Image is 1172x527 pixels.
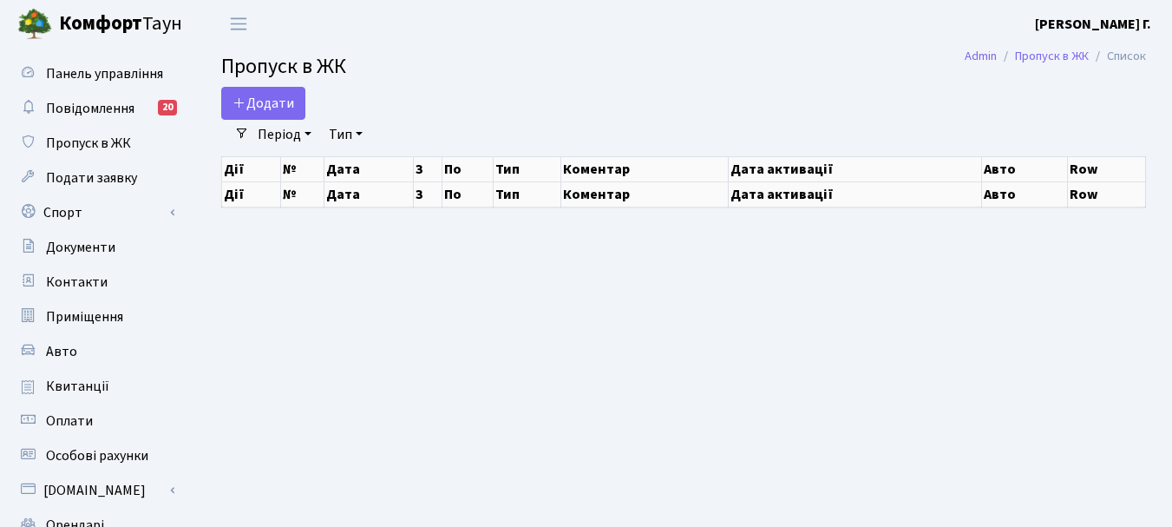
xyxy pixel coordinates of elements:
[281,156,324,181] th: №
[9,438,182,473] a: Особові рахунки
[46,64,163,83] span: Панель управління
[561,181,729,207] th: Коментар
[9,473,182,508] a: [DOMAIN_NAME]
[46,168,137,188] span: Подати заявку
[1089,47,1146,66] li: Список
[1068,156,1146,181] th: Row
[322,120,370,149] a: Тип
[9,404,182,438] a: Оплати
[324,156,414,181] th: Дата
[414,156,442,181] th: З
[9,300,182,334] a: Приміщення
[965,47,997,65] a: Admin
[59,10,182,39] span: Таун
[46,342,77,361] span: Авто
[9,161,182,195] a: Подати заявку
[9,56,182,91] a: Панель управління
[982,156,1068,181] th: Авто
[1015,47,1089,65] a: Пропуск в ЖК
[222,181,281,207] th: Дії
[9,230,182,265] a: Документи
[232,94,294,113] span: Додати
[729,156,982,181] th: Дата активації
[217,10,260,38] button: Переключити навігацію
[442,181,494,207] th: По
[729,181,982,207] th: Дата активації
[251,120,318,149] a: Період
[939,38,1172,75] nav: breadcrumb
[46,134,131,153] span: Пропуск в ЖК
[9,126,182,161] a: Пропуск в ЖК
[46,273,108,292] span: Контакти
[494,181,561,207] th: Тип
[1035,15,1151,34] b: [PERSON_NAME] Г.
[9,195,182,230] a: Спорт
[9,265,182,300] a: Контакти
[17,7,52,42] img: logo.png
[1068,181,1146,207] th: Row
[9,91,182,126] a: Повідомлення20
[414,181,442,207] th: З
[324,181,414,207] th: Дата
[982,181,1068,207] th: Авто
[46,446,148,465] span: Особові рахунки
[46,307,123,326] span: Приміщення
[46,99,134,118] span: Повідомлення
[9,369,182,404] a: Квитанції
[222,156,281,181] th: Дії
[561,156,729,181] th: Коментар
[221,87,305,120] a: Додати
[1035,14,1151,35] a: [PERSON_NAME] Г.
[494,156,561,181] th: Тип
[281,181,324,207] th: №
[442,156,494,181] th: По
[46,238,115,257] span: Документи
[59,10,142,37] b: Комфорт
[46,412,93,431] span: Оплати
[9,334,182,369] a: Авто
[221,51,346,82] span: Пропуск в ЖК
[158,100,177,115] div: 20
[46,377,109,396] span: Квитанції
